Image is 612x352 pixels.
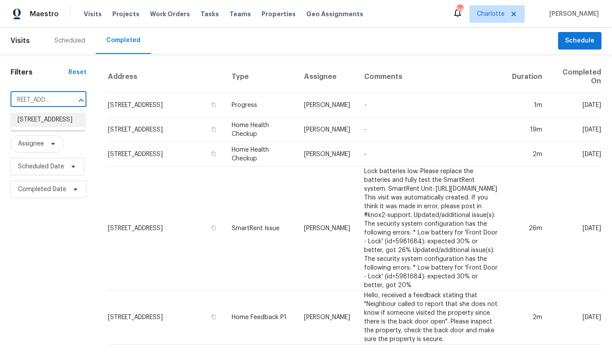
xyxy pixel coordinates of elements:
[297,117,357,142] td: [PERSON_NAME]
[558,32,601,50] button: Schedule
[549,142,601,167] td: [DATE]
[225,117,297,142] td: Home Health Checkup
[297,61,357,93] th: Assignee
[18,185,66,194] span: Completed Date
[225,93,297,117] td: Progress
[357,93,505,117] td: -
[54,36,85,45] div: Scheduled
[18,162,64,171] span: Scheduled Date
[505,117,549,142] td: 19m
[357,291,505,345] td: Hello, received a feedback stating that "Neighbour called to report that she does not know if som...
[297,167,357,291] td: [PERSON_NAME]
[297,142,357,167] td: [PERSON_NAME]
[112,10,140,18] span: Projects
[505,93,549,117] td: 1m
[225,291,297,345] td: Home Feedback P1
[357,61,505,93] th: Comments
[11,93,62,107] input: Search for an address...
[229,10,251,18] span: Teams
[11,31,30,50] span: Visits
[505,142,549,167] td: 2m
[505,291,549,345] td: 2m
[18,139,44,148] span: Assignee
[150,10,190,18] span: Work Orders
[505,167,549,291] td: 26m
[549,61,601,93] th: Completed On
[549,167,601,291] td: [DATE]
[106,36,140,45] div: Completed
[225,167,297,291] td: SmartRent Issue
[210,224,218,232] button: Copy Address
[261,10,296,18] span: Properties
[107,117,225,142] td: [STREET_ADDRESS]
[357,167,505,291] td: Lock batteries low. Please replace the batteries and fully test the SmartRent system. SmartRent U...
[549,117,601,142] td: [DATE]
[565,36,594,46] span: Schedule
[477,10,505,18] span: Charlotte
[107,61,225,93] th: Address
[549,93,601,117] td: [DATE]
[68,68,86,77] div: Reset
[107,167,225,291] td: [STREET_ADDRESS]
[11,113,85,127] li: [STREET_ADDRESS]
[30,10,59,18] span: Maestro
[107,93,225,117] td: [STREET_ADDRESS]
[546,10,599,18] span: [PERSON_NAME]
[107,142,225,167] td: [STREET_ADDRESS]
[210,150,218,158] button: Copy Address
[549,291,601,345] td: [DATE]
[84,10,102,18] span: Visits
[306,10,363,18] span: Geo Assignments
[225,61,297,93] th: Type
[357,117,505,142] td: -
[297,93,357,117] td: [PERSON_NAME]
[505,61,549,93] th: Duration
[11,68,68,77] h1: Filters
[357,142,505,167] td: -
[225,142,297,167] td: Home Health Checkup
[457,5,463,14] div: 94
[200,11,219,17] span: Tasks
[107,291,225,345] td: [STREET_ADDRESS]
[210,101,218,109] button: Copy Address
[75,94,87,107] button: Close
[210,313,218,321] button: Copy Address
[297,291,357,345] td: [PERSON_NAME]
[210,125,218,133] button: Copy Address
